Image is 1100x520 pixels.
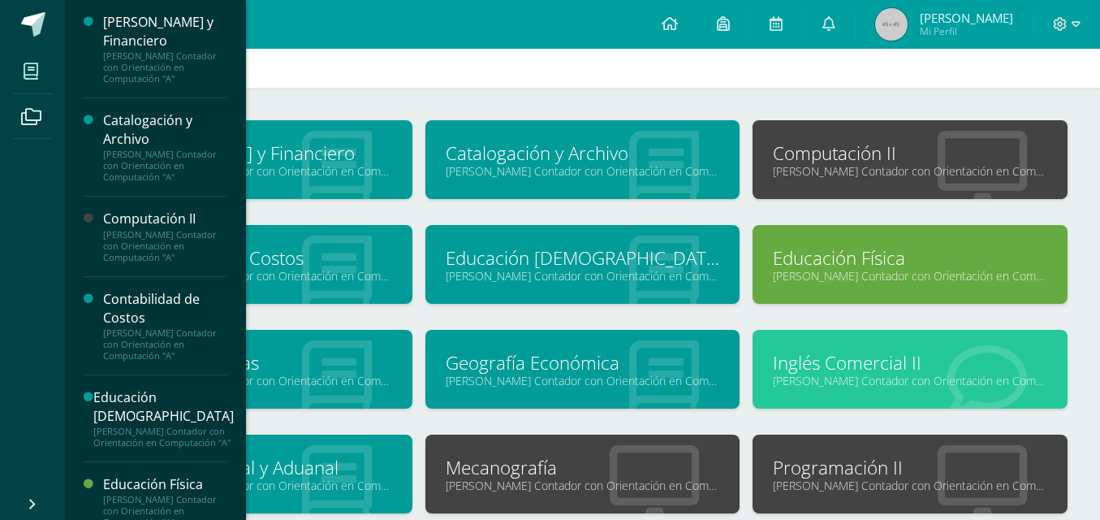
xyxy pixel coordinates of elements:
[103,13,226,84] a: [PERSON_NAME] y Financiero[PERSON_NAME] Contador con Orientación en Computación "A"
[93,388,234,426] div: Educación [DEMOGRAPHIC_DATA]
[93,388,234,448] a: Educación [DEMOGRAPHIC_DATA][PERSON_NAME] Contador con Orientación en Computación "A"
[446,163,720,179] a: [PERSON_NAME] Contador con Orientación en Computación "A"
[103,111,226,183] a: Catalogación y Archivo[PERSON_NAME] Contador con Orientación en Computación "A"
[103,13,226,50] div: [PERSON_NAME] y Financiero
[773,141,1047,166] a: Computación II
[103,111,226,149] div: Catalogación y Archivo
[103,210,226,228] div: Computación II
[446,268,720,284] a: [PERSON_NAME] Contador con Orientación en Computación "A"
[773,268,1047,284] a: [PERSON_NAME] Contador con Orientación en Computación "A"
[103,290,226,327] div: Contabilidad de Costos
[118,350,392,375] a: Finanzas Públicas
[103,50,226,84] div: [PERSON_NAME] Contador con Orientación en Computación "A"
[118,455,392,480] a: Legislación Fiscal y Aduanal
[446,478,720,493] a: [PERSON_NAME] Contador con Orientación en Computación "A"
[103,229,226,263] div: [PERSON_NAME] Contador con Orientación en Computación "A"
[103,475,226,494] div: Educación Física
[118,141,392,166] a: [PERSON_NAME] y Financiero
[773,245,1047,271] a: Educación Física
[103,210,226,262] a: Computación II[PERSON_NAME] Contador con Orientación en Computación "A"
[446,373,720,388] a: [PERSON_NAME] Contador con Orientación en Computación "A"
[118,373,392,388] a: [PERSON_NAME] Contador con Orientación en Computación "A"
[103,149,226,183] div: [PERSON_NAME] Contador con Orientación en Computación "A"
[920,24,1013,38] span: Mi Perfil
[773,373,1047,388] a: [PERSON_NAME] Contador con Orientación en Computación "A"
[773,163,1047,179] a: [PERSON_NAME] Contador con Orientación en Computación "A"
[446,455,720,480] a: Mecanografía
[93,426,234,448] div: [PERSON_NAME] Contador con Orientación en Computación "A"
[446,350,720,375] a: Geografía Económica
[118,163,392,179] a: [PERSON_NAME] Contador con Orientación en Computación "A"
[773,455,1047,480] a: Programación II
[773,350,1047,375] a: Inglés Comercial II
[103,327,226,362] div: [PERSON_NAME] Contador con Orientación en Computación "A"
[446,141,720,166] a: Catalogación y Archivo
[103,290,226,362] a: Contabilidad de Costos[PERSON_NAME] Contador con Orientación en Computación "A"
[118,478,392,493] a: [PERSON_NAME] Contador con Orientación en Computación "A"
[118,268,392,284] a: [PERSON_NAME] Contador con Orientación en Computación "A"
[773,478,1047,493] a: [PERSON_NAME] Contador con Orientación en Computación "A"
[446,245,720,271] a: Educación [DEMOGRAPHIC_DATA]
[118,245,392,271] a: Contabilidad de Costos
[875,8,908,41] img: 45x45
[920,10,1013,26] span: [PERSON_NAME]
